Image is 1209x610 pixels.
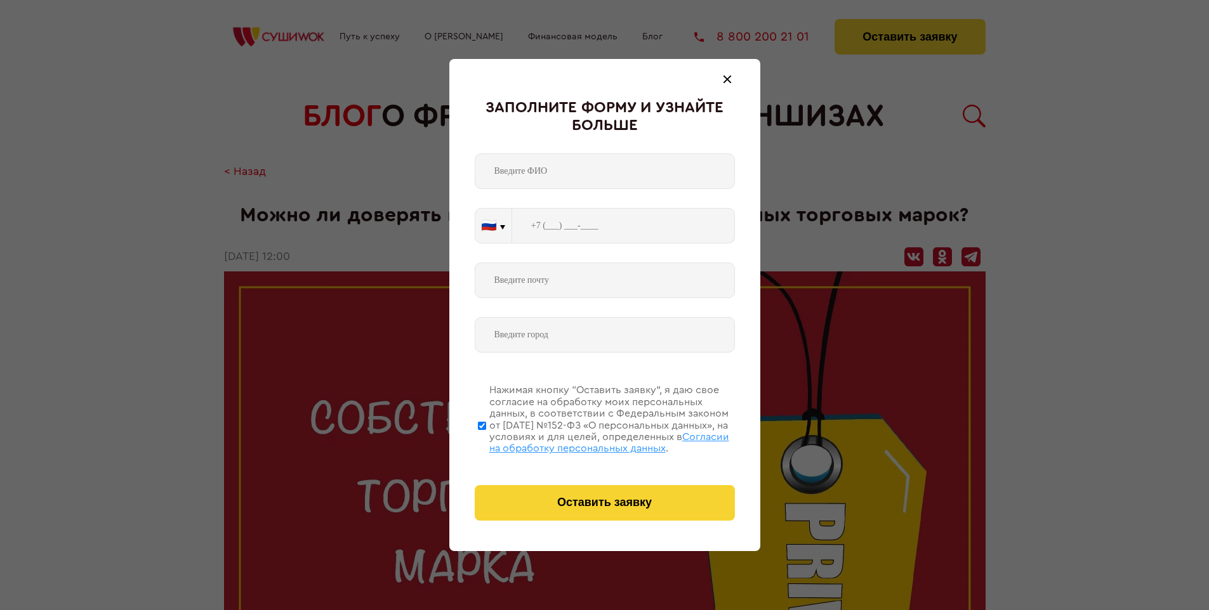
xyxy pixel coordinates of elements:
input: Введите ФИО [475,153,735,189]
input: Введите город [475,317,735,353]
div: Нажимая кнопку “Оставить заявку”, я даю свое согласие на обработку моих персональных данных, в со... [489,384,735,454]
div: Заполните форму и узнайте больше [475,100,735,134]
input: +7 (___) ___-____ [512,208,735,243]
button: Оставить заявку [475,485,735,521]
input: Введите почту [475,263,735,298]
button: 🇷🇺 [475,209,512,243]
span: Согласии на обработку персональных данных [489,432,729,453]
